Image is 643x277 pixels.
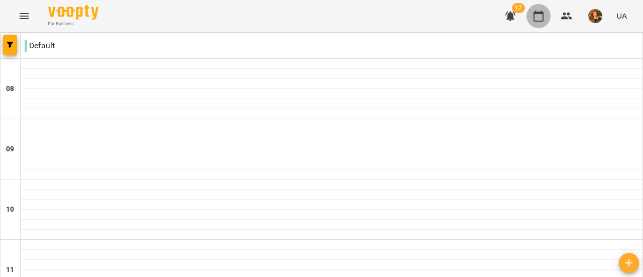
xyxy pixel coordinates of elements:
[616,11,627,21] span: UA
[25,40,55,52] p: Default
[12,4,36,28] button: Menu
[512,3,525,13] span: 17
[612,7,631,25] button: UA
[6,264,14,275] h6: 11
[48,5,98,20] img: Voopty Logo
[619,253,639,273] button: Створити урок
[6,204,14,215] h6: 10
[6,83,14,95] h6: 08
[48,21,98,27] span: For Business
[588,9,602,23] img: 511e0537fc91f9a2f647f977e8161626.jpeg
[6,144,14,155] h6: 09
